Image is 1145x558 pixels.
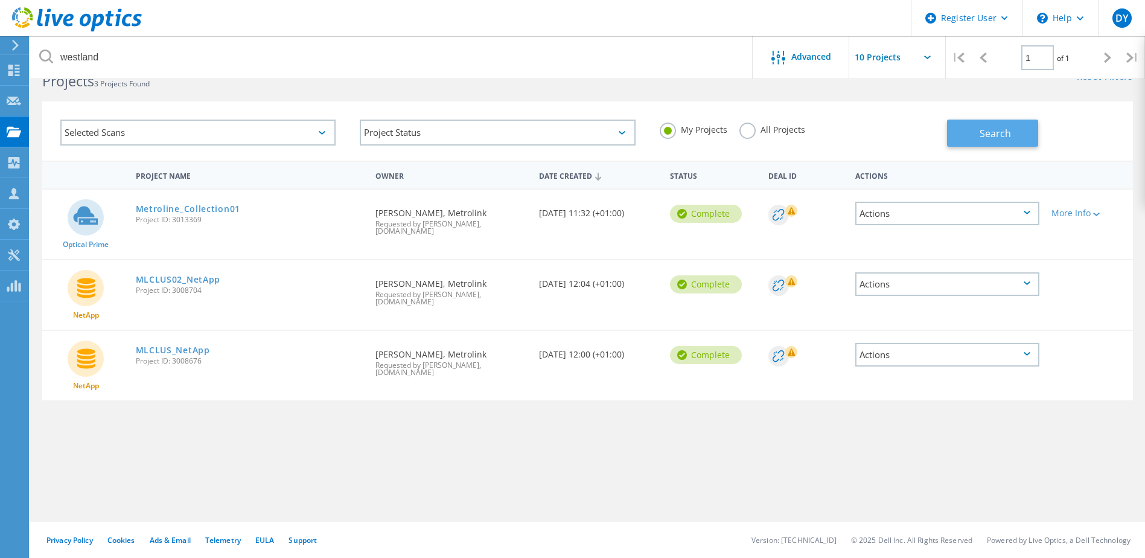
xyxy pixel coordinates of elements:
[107,535,135,545] a: Cookies
[136,287,364,294] span: Project ID: 3008704
[533,190,664,229] div: [DATE] 11:32 (+01:00)
[855,202,1039,225] div: Actions
[94,79,150,89] span: 3 Projects Found
[1057,53,1070,63] span: of 1
[980,127,1011,140] span: Search
[855,343,1039,367] div: Actions
[739,123,805,134] label: All Projects
[136,216,364,223] span: Project ID: 3013369
[255,535,274,545] a: EULA
[751,535,837,545] li: Version: [TECHNICAL_ID]
[670,275,742,293] div: Complete
[375,291,527,306] span: Requested by [PERSON_NAME], [DOMAIN_NAME]
[855,272,1039,296] div: Actions
[369,190,533,247] div: [PERSON_NAME], Metrolink
[533,164,664,187] div: Date Created
[762,164,850,186] div: Deal Id
[670,346,742,364] div: Complete
[1115,13,1128,23] span: DY
[73,312,99,319] span: NetApp
[150,535,191,545] a: Ads & Email
[1037,13,1048,24] svg: \n
[130,164,370,186] div: Project Name
[670,205,742,223] div: Complete
[369,164,533,186] div: Owner
[987,535,1131,545] li: Powered by Live Optics, a Dell Technology
[849,164,1045,186] div: Actions
[375,220,527,235] span: Requested by [PERSON_NAME], [DOMAIN_NAME]
[533,331,664,371] div: [DATE] 12:00 (+01:00)
[851,535,972,545] li: © 2025 Dell Inc. All Rights Reserved
[12,25,142,34] a: Live Optics Dashboard
[63,241,109,248] span: Optical Prime
[205,535,241,545] a: Telemetry
[947,120,1038,147] button: Search
[136,346,210,354] a: MLCLUS_NetApp
[136,358,364,365] span: Project ID: 3008676
[664,164,762,186] div: Status
[136,205,240,213] a: Metroline_Collection01
[360,120,635,146] div: Project Status
[60,120,336,146] div: Selected Scans
[375,362,527,376] span: Requested by [PERSON_NAME], [DOMAIN_NAME]
[791,53,831,61] span: Advanced
[660,123,727,134] label: My Projects
[289,535,317,545] a: Support
[946,36,971,79] div: |
[46,535,93,545] a: Privacy Policy
[1120,36,1145,79] div: |
[73,382,99,390] span: NetApp
[30,36,753,79] input: Search projects by name, owner, ID, company, etc
[369,260,533,318] div: [PERSON_NAME], Metrolink
[1051,209,1127,217] div: More Info
[369,331,533,388] div: [PERSON_NAME], Metrolink
[136,275,221,284] a: MLCLUS02_NetApp
[533,260,664,300] div: [DATE] 12:04 (+01:00)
